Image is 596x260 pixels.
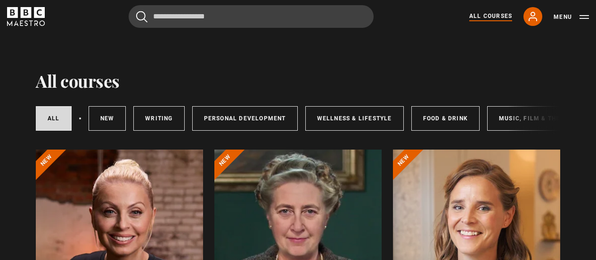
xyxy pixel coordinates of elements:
[89,106,126,131] a: New
[305,106,404,131] a: Wellness & Lifestyle
[136,11,147,23] button: Submit the search query
[469,12,512,21] a: All Courses
[129,5,374,28] input: Search
[36,71,120,91] h1: All courses
[133,106,184,131] a: Writing
[411,106,480,131] a: Food & Drink
[554,12,589,22] button: Toggle navigation
[7,7,45,26] svg: BBC Maestro
[487,106,588,131] a: Music, Film & Theatre
[36,106,72,131] a: All
[192,106,298,131] a: Personal Development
